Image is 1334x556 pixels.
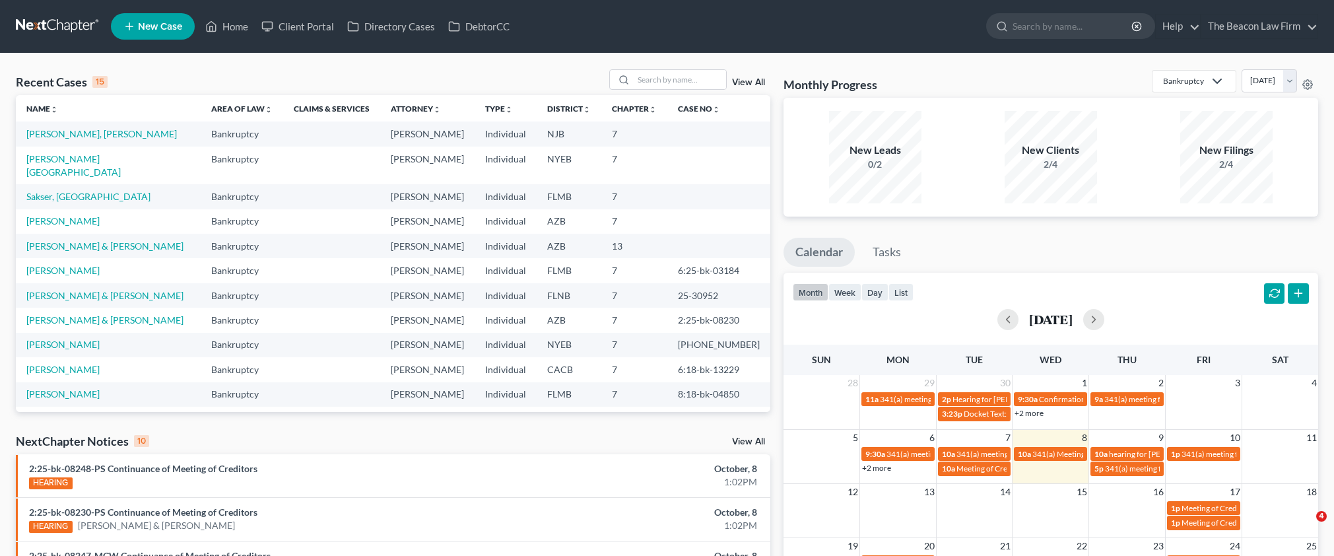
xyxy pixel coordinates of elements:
[1105,464,1232,473] span: 341(a) meeting for [PERSON_NAME]
[1094,394,1103,404] span: 9a
[886,354,910,365] span: Mon
[1305,538,1318,554] span: 25
[199,15,255,38] a: Home
[433,106,441,114] i: unfold_more
[667,283,770,308] td: 25-30952
[1081,375,1088,391] span: 1
[201,258,283,283] td: Bankruptcy
[26,265,100,276] a: [PERSON_NAME]
[1018,449,1031,459] span: 10a
[601,147,667,184] td: 7
[1180,158,1273,171] div: 2/4
[26,240,183,252] a: [PERSON_NAME] & [PERSON_NAME]
[1182,518,1328,528] span: Meeting of Creditors for [PERSON_NAME]
[793,283,828,301] button: month
[380,209,475,234] td: [PERSON_NAME]
[861,238,913,267] a: Tasks
[201,333,283,357] td: Bankruptcy
[537,209,601,234] td: AZB
[1163,75,1204,87] div: Bankruptcy
[846,484,859,500] span: 12
[16,433,149,449] div: NextChapter Notices
[829,143,921,158] div: New Leads
[1182,503,1328,513] span: Meeting of Creditors for [PERSON_NAME]
[923,538,936,554] span: 20
[601,184,667,209] td: 7
[537,283,601,308] td: FLNB
[886,449,1084,459] span: 341(a) meeting for [PERSON_NAME] & [PERSON_NAME]
[537,258,601,283] td: FLMB
[537,234,601,258] td: AZB
[26,364,100,375] a: [PERSON_NAME]
[201,382,283,407] td: Bankruptcy
[1040,354,1061,365] span: Wed
[1117,354,1137,365] span: Thu
[26,153,121,178] a: [PERSON_NAME][GEOGRAPHIC_DATA]
[1075,538,1088,554] span: 22
[475,147,537,184] td: Individual
[1029,312,1073,326] h2: [DATE]
[78,519,235,532] a: [PERSON_NAME] & [PERSON_NAME]
[380,184,475,209] td: [PERSON_NAME]
[485,104,513,114] a: Typeunfold_more
[999,484,1012,500] span: 14
[667,407,770,431] td: 18-41958
[537,147,601,184] td: NYEB
[1234,375,1242,391] span: 3
[583,106,591,114] i: unfold_more
[537,407,601,431] td: GANB
[1152,538,1165,554] span: 23
[732,437,765,446] a: View All
[861,283,888,301] button: day
[1305,430,1318,446] span: 11
[92,76,108,88] div: 15
[667,333,770,357] td: [PHONE_NUMBER]
[201,283,283,308] td: Bankruptcy
[26,388,100,400] a: [PERSON_NAME]
[1094,449,1108,459] span: 10a
[537,382,601,407] td: FLMB
[475,209,537,234] td: Individual
[537,308,601,332] td: AZB
[601,382,667,407] td: 7
[380,308,475,332] td: [PERSON_NAME]
[601,308,667,332] td: 7
[380,357,475,382] td: [PERSON_NAME]
[964,409,1160,419] span: Docket Text: for [PERSON_NAME] and [PERSON_NAME]
[201,184,283,209] td: Bankruptcy
[1197,354,1211,365] span: Fri
[380,283,475,308] td: [PERSON_NAME]
[523,519,756,532] div: 1:02PM
[1228,430,1242,446] span: 10
[1305,484,1318,500] span: 18
[956,464,1173,473] span: Meeting of Creditors for [PERSON_NAME] & [PERSON_NAME]
[942,394,951,404] span: 2p
[846,538,859,554] span: 19
[283,95,380,122] th: Claims & Services
[29,506,257,518] a: 2:25-bk-08230-PS Continuance of Meeting of Creditors
[475,258,537,283] td: Individual
[634,70,726,89] input: Search by name...
[475,122,537,146] td: Individual
[923,375,936,391] span: 29
[865,449,885,459] span: 9:30a
[942,449,955,459] span: 10a
[601,357,667,382] td: 7
[1081,430,1088,446] span: 8
[380,333,475,357] td: [PERSON_NAME]
[1005,158,1097,171] div: 2/4
[846,375,859,391] span: 28
[475,382,537,407] td: Individual
[601,258,667,283] td: 7
[380,258,475,283] td: [PERSON_NAME]
[1152,484,1165,500] span: 16
[601,407,667,431] td: 7
[1032,449,1160,459] span: 341(a) Meeting for [PERSON_NAME]
[1201,15,1317,38] a: The Beacon Law Firm
[29,477,73,489] div: HEARING
[26,128,177,139] a: [PERSON_NAME], [PERSON_NAME]
[1157,430,1165,446] span: 9
[952,394,1133,404] span: Hearing for [PERSON_NAME] and [PERSON_NAME]
[134,435,149,447] div: 10
[391,104,441,114] a: Attorneyunfold_more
